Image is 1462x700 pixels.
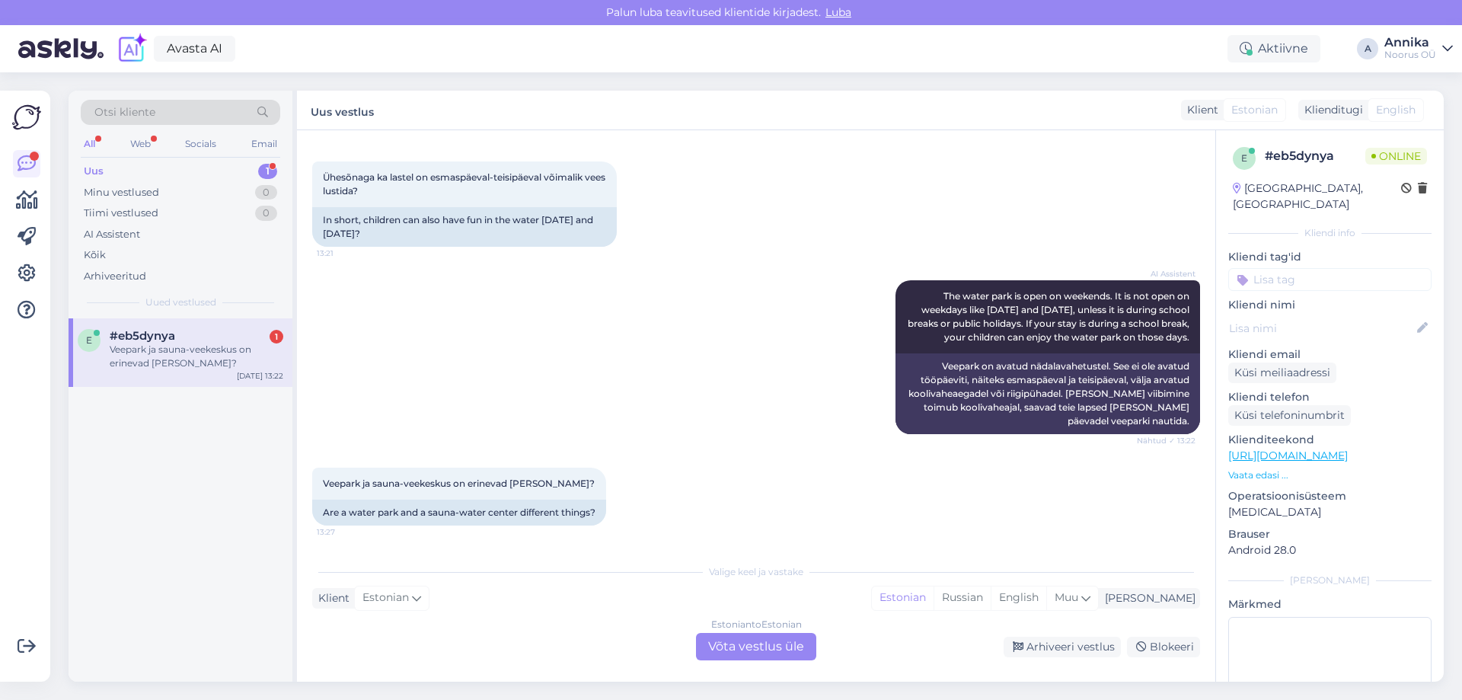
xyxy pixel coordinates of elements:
div: Blokeeri [1127,637,1200,657]
div: Estonian to Estonian [711,618,802,631]
span: Otsi kliente [94,104,155,120]
div: Tiimi vestlused [84,206,158,221]
div: Minu vestlused [84,185,159,200]
div: Web [127,134,154,154]
a: [URL][DOMAIN_NAME] [1228,449,1348,462]
div: Küsi meiliaadressi [1228,363,1336,383]
span: Estonian [362,590,409,606]
div: Valige keel ja vastake [312,565,1200,579]
div: # eb5dynya [1265,147,1365,165]
div: AI Assistent [84,227,140,242]
div: Estonian [872,587,934,609]
p: Klienditeekond [1228,432,1432,448]
img: Askly Logo [12,103,41,132]
div: Kliendi info [1228,226,1432,240]
span: The water park is open on weekends. It is not open on weekdays like [DATE] and [DATE], unless it ... [908,290,1192,343]
span: Veepark ja sauna-veekeskus on erinevad [PERSON_NAME]? [323,478,595,489]
div: Noorus OÜ [1384,49,1436,61]
div: Uus [84,164,104,179]
div: [GEOGRAPHIC_DATA], [GEOGRAPHIC_DATA] [1233,181,1401,213]
div: Veepark on avatud nädalavahetustel. See ei ole avatud tööpäeviti, näiteks esmaspäeval ja teisipäe... [895,353,1200,434]
p: Kliendi telefon [1228,389,1432,405]
div: Klient [1181,102,1218,118]
a: AnnikaNoorus OÜ [1384,37,1453,61]
div: [DATE] 13:22 [237,370,283,382]
a: Avasta AI [154,36,235,62]
span: e [86,334,92,346]
img: explore-ai [116,33,148,65]
div: [PERSON_NAME] [1228,574,1432,587]
p: Kliendi email [1228,347,1432,363]
label: Uus vestlus [311,100,374,120]
div: Arhiveeritud [84,269,146,284]
div: Võta vestlus üle [696,633,816,660]
span: e [1241,152,1247,164]
div: All [81,134,98,154]
div: 1 [258,164,277,179]
p: Operatsioonisüsteem [1228,488,1432,504]
div: A [1357,38,1378,59]
span: #eb5dynya [110,329,175,343]
span: Ühesõnaga ka lastel on esmaspäeval-teisipäeval võimalik vees lustida? [323,171,608,197]
div: 0 [255,206,277,221]
div: Russian [934,587,991,609]
div: Email [248,134,280,154]
span: 13:27 [317,526,374,538]
p: Märkmed [1228,596,1432,612]
div: English [991,587,1046,609]
div: Annika [1384,37,1436,49]
p: Brauser [1228,526,1432,542]
span: Nähtud ✓ 13:22 [1137,435,1195,446]
span: Online [1365,148,1427,165]
div: In short, children can also have fun in the water [DATE] and [DATE]? [312,207,617,247]
span: 13:21 [317,248,374,259]
p: Android 28.0 [1228,542,1432,558]
p: [MEDICAL_DATA] [1228,504,1432,520]
input: Lisa tag [1228,268,1432,291]
div: Klienditugi [1298,102,1363,118]
div: [PERSON_NAME] [1099,590,1195,606]
p: Vaata edasi ... [1228,468,1432,482]
div: Socials [182,134,219,154]
span: Uued vestlused [145,296,216,309]
input: Lisa nimi [1229,320,1414,337]
span: English [1376,102,1416,118]
div: Arhiveeri vestlus [1004,637,1121,657]
div: 1 [270,330,283,344]
div: Aktiivne [1227,35,1320,62]
div: Kõik [84,248,106,263]
div: 0 [255,185,277,200]
div: Veepark ja sauna-veekeskus on erinevad [PERSON_NAME]? [110,343,283,370]
p: Kliendi nimi [1228,297,1432,313]
div: Klient [312,590,350,606]
p: Kliendi tag'id [1228,249,1432,265]
div: Are a water park and a sauna-water center different things? [312,500,606,526]
span: Muu [1055,590,1078,604]
span: Estonian [1231,102,1278,118]
span: Luba [821,5,856,19]
div: Küsi telefoninumbrit [1228,405,1351,426]
span: AI Assistent [1138,268,1195,280]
